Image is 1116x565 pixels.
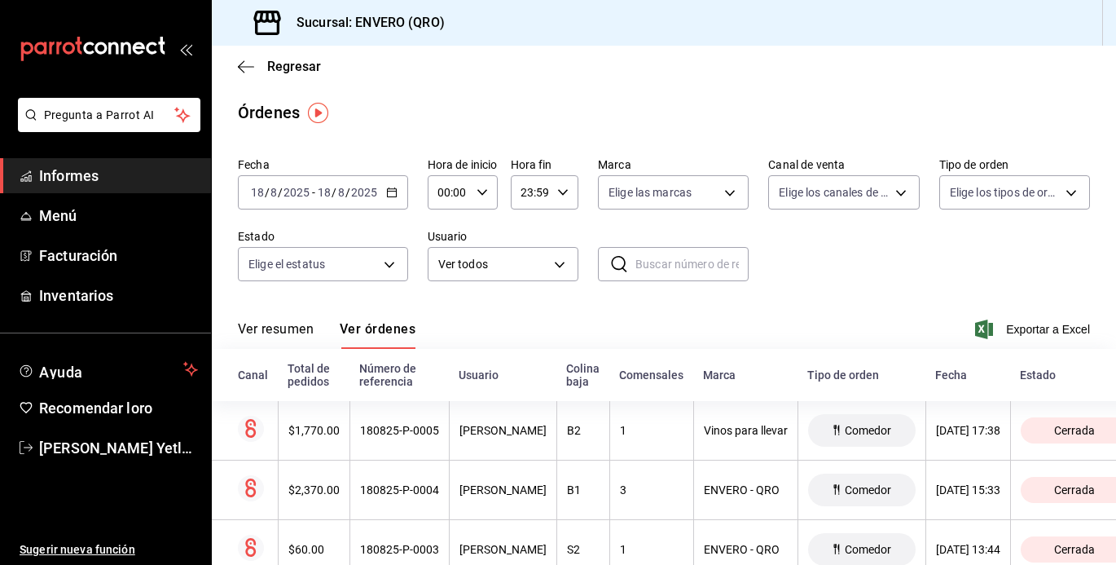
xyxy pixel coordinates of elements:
[250,186,265,199] input: --
[39,247,117,264] font: Facturación
[939,158,1009,171] font: Tipo de orden
[270,186,278,199] input: --
[312,186,315,199] font: -
[238,321,314,337] font: Ver resumen
[459,424,547,437] font: [PERSON_NAME]
[511,158,552,171] font: Hora fin
[936,483,1000,497] font: [DATE] 15:33
[620,483,626,497] font: 3
[238,320,415,349] div: pestañas de navegación
[936,424,1000,437] font: [DATE] 17:38
[238,103,300,122] font: Órdenes
[11,118,200,135] a: Pregunta a Parrot AI
[345,186,350,199] font: /
[337,186,345,199] input: --
[620,543,626,556] font: 1
[39,364,83,381] font: Ayuda
[1054,543,1095,556] font: Cerrada
[704,424,788,437] font: Vinos para llevar
[332,186,336,199] font: /
[350,186,378,199] input: ----
[238,158,270,171] font: Fecha
[704,543,780,556] font: ENVERO - QRO
[428,158,498,171] font: Hora de inicio
[704,483,780,497] font: ENVERO - QRO
[598,158,631,171] font: Marca
[635,248,749,280] input: Buscar número de referencia
[567,424,581,437] font: B2
[359,362,416,388] font: Número de referencia
[288,424,340,437] font: $1,770.00
[39,287,113,304] font: Inventarios
[317,186,332,199] input: --
[978,320,1090,339] button: Exportar a Excel
[308,103,328,123] img: Marcador de información sobre herramientas
[459,543,547,556] font: [PERSON_NAME]
[1054,424,1095,437] font: Cerrada
[768,158,845,171] font: Canal de venta
[179,42,192,55] button: abrir_cajón_menú
[360,543,439,556] font: 180825-P-0003
[278,186,283,199] font: /
[935,369,967,382] font: Fecha
[845,424,891,437] font: Comedor
[297,15,445,30] font: Sucursal: ENVERO (QRO)
[39,439,336,457] font: [PERSON_NAME] Yetlonezi [PERSON_NAME]
[459,369,499,382] font: Usuario
[288,483,340,497] font: $2,370.00
[428,230,468,243] font: Usuario
[39,207,77,224] font: Menú
[459,483,547,497] font: [PERSON_NAME]
[20,543,135,556] font: Sugerir nueva función
[288,362,330,388] font: Total de pedidos
[238,369,268,382] font: Canal
[620,424,626,437] font: 1
[609,186,692,199] font: Elige las marcas
[360,483,439,497] font: 180825-P-0004
[39,399,152,417] font: Recomendar loro
[283,186,310,199] input: ----
[267,59,321,74] font: Regresar
[845,543,891,556] font: Comedor
[44,108,155,121] font: Pregunta a Parrot AI
[845,483,891,497] font: Comedor
[1006,323,1090,336] font: Exportar a Excel
[18,98,200,132] button: Pregunta a Parrot AI
[340,321,415,337] font: Ver órdenes
[566,362,600,388] font: Colina baja
[238,59,321,74] button: Regresar
[567,543,580,556] font: S2
[1020,369,1056,382] font: Estado
[1054,483,1095,497] font: Cerrada
[950,186,1067,199] font: Elige los tipos de orden
[438,258,488,271] font: Ver todos
[238,230,275,243] font: Estado
[39,167,99,184] font: Informes
[936,543,1000,556] font: [DATE] 13:44
[807,369,879,382] font: Tipo de orden
[779,186,909,199] font: Elige los canales de venta
[360,424,439,437] font: 180825-P-0005
[567,483,581,497] font: B1
[619,369,683,382] font: Comensales
[248,258,325,271] font: Elige el estatus
[265,186,270,199] font: /
[288,543,324,556] font: $60.00
[703,369,736,382] font: Marca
